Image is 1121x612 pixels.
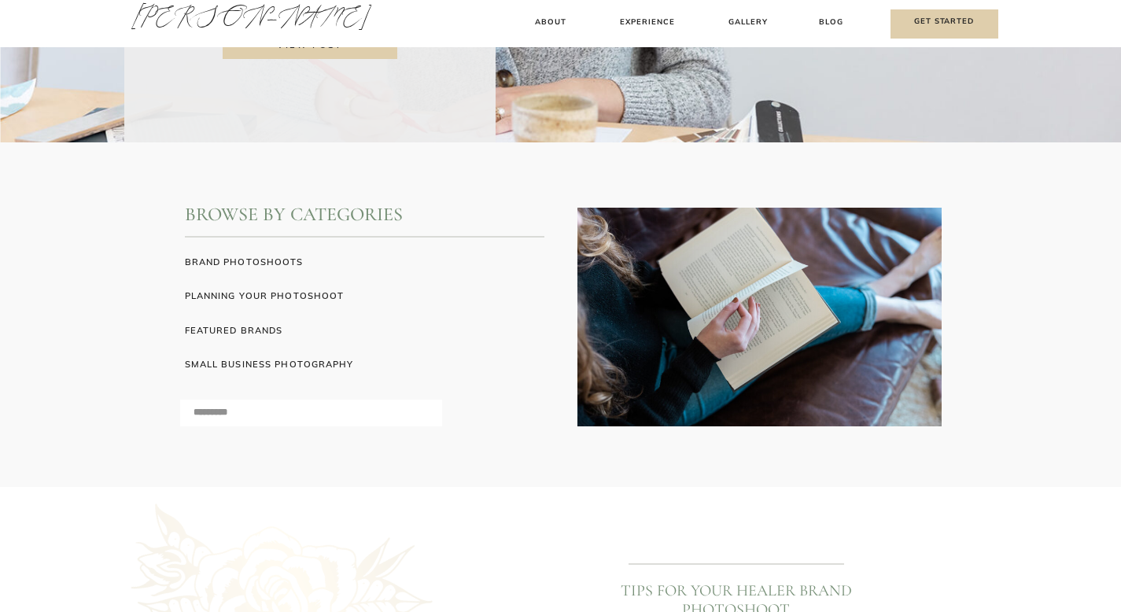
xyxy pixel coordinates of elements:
[813,16,850,32] a: Blog
[185,289,544,306] a: planning your photoshoot
[185,256,544,272] a: brand photoshoots
[185,324,366,341] a: featured brands
[613,16,683,32] a: Experience
[223,35,397,59] a: Interior Designer Brand Photoshoot
[185,204,713,236] h2: Browse by Categories
[891,9,998,39] a: Get Started
[185,358,455,374] a: small business photography
[528,16,574,32] a: About
[237,39,384,55] a: view post
[722,16,775,32] a: Gallery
